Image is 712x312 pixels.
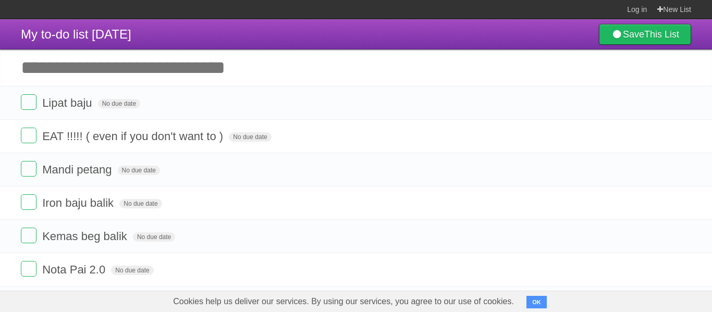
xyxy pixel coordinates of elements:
label: Done [21,94,36,110]
span: My to-do list [DATE] [21,27,131,41]
span: No due date [133,232,175,242]
span: Cookies help us deliver our services. By using our services, you agree to our use of cookies. [163,291,524,312]
label: Done [21,261,36,277]
span: No due date [98,99,140,108]
span: Iron baju balik [42,196,116,209]
label: Done [21,128,36,143]
span: No due date [118,166,160,175]
label: Done [21,194,36,210]
span: No due date [119,199,162,208]
span: Lipat baju [42,96,94,109]
span: Kemas beg balik [42,230,130,243]
label: Done [21,161,36,177]
span: No due date [111,266,153,275]
button: OK [526,296,547,308]
span: Mandi petang [42,163,114,176]
label: Done [21,228,36,243]
span: EAT !!!!! ( even if you don't want to ) [42,130,226,143]
span: No due date [229,132,271,142]
span: Nota Pai 2.0 [42,263,108,276]
b: This List [644,29,679,40]
a: SaveThis List [599,24,691,45]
